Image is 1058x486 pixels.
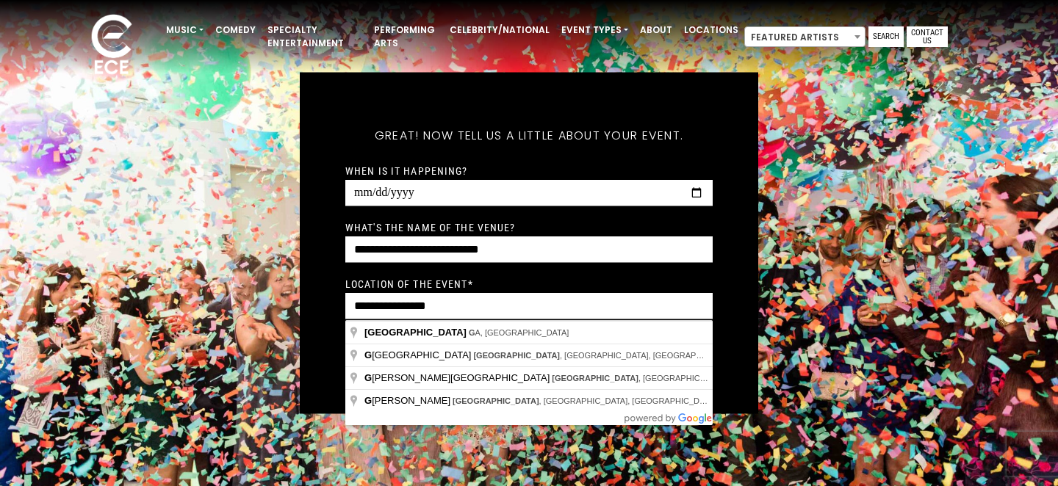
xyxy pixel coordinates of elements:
[678,18,744,43] a: Locations
[444,18,555,43] a: Celebrity/National
[469,328,569,337] span: A, [GEOGRAPHIC_DATA]
[907,26,948,47] a: Contact Us
[75,10,148,81] img: ece_new_logo_whitev2-1.png
[634,18,678,43] a: About
[473,351,737,360] span: , [GEOGRAPHIC_DATA], [GEOGRAPHIC_DATA]
[364,395,372,406] span: G
[345,221,515,234] label: What's the name of the venue?
[555,18,634,43] a: Event Types
[552,374,638,382] span: [GEOGRAPHIC_DATA]
[160,18,209,43] a: Music
[364,395,453,406] span: [PERSON_NAME]
[744,26,866,47] span: Featured Artists
[364,372,372,383] span: G
[262,18,368,56] a: Specialty Entertainment
[364,349,473,360] span: [GEOGRAPHIC_DATA]
[453,396,716,405] span: , [GEOGRAPHIC_DATA], [GEOGRAPHIC_DATA]
[364,372,552,383] span: [PERSON_NAME][GEOGRAPHIC_DATA]
[345,278,473,291] label: Location of the event
[453,396,539,405] span: [GEOGRAPHIC_DATA]
[552,374,816,382] span: , [GEOGRAPHIC_DATA], [GEOGRAPHIC_DATA]
[364,327,467,338] span: [GEOGRAPHIC_DATA]
[473,351,560,360] span: [GEOGRAPHIC_DATA]
[364,349,372,360] span: G
[745,27,865,48] span: Featured Artists
[469,328,475,337] span: G
[345,164,468,178] label: When is it happening?
[368,18,444,56] a: Performing Arts
[868,26,904,47] a: Search
[345,109,713,162] h5: Great! Now tell us a little about your event.
[209,18,262,43] a: Comedy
